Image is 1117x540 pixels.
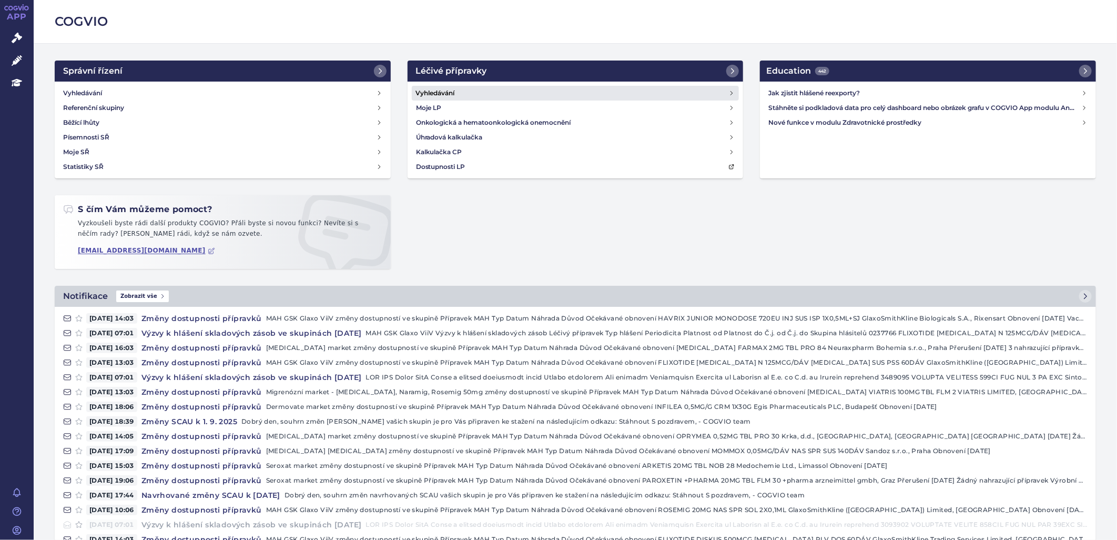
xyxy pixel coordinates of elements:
a: NotifikaceZobrazit vše [55,286,1096,307]
a: Onkologická a hematoonkologická onemocnění [412,115,739,130]
h4: Vyhledávání [416,88,455,98]
h4: Výzvy k hlášení skladových zásob ve skupinách [DATE] [137,519,366,530]
h4: Změny dostupnosti přípravků [137,505,266,515]
a: Referenční skupiny [59,101,387,115]
h4: Změny dostupnosti přípravků [137,343,266,353]
span: [DATE] 17:09 [86,446,137,456]
span: [DATE] 07:01 [86,372,137,383]
h4: Moje SŘ [63,147,89,157]
p: LOR IPS Dolor SitA Conse a elitsed doeiusmodt incid Utlabo etdolorem Ali enimadm Veniamquisn Exer... [366,519,1088,530]
a: Běžící lhůty [59,115,387,130]
h2: S čím Vám můžeme pomoct? [63,204,212,215]
a: Jak zjistit hlášené reexporty? [764,86,1092,101]
h2: Léčivé přípravky [416,65,487,77]
h4: Výzvy k hlášení skladových zásob ve skupinách [DATE] [137,328,366,338]
h2: COGVIO [55,13,1096,31]
h4: Změny dostupnosti přípravků [137,446,266,456]
h4: Změny SCAU k 1. 9. 2025 [137,416,241,427]
h4: Statistiky SŘ [63,162,104,172]
a: [EMAIL_ADDRESS][DOMAIN_NAME] [78,247,215,255]
h4: Nové funkce v modulu Zdravotnické prostředky [768,117,1081,128]
p: MAH GSK Glaxo ViiV změny dostupností ve skupině Přípravek MAH Typ Datum Náhrada Důvod Očekávané o... [266,357,1088,368]
h4: Stáhněte si podkladová data pro celý dashboard nebo obrázek grafu v COGVIO App modulu Analytics [768,103,1081,113]
h4: Vyhledávání [63,88,102,98]
span: [DATE] 14:05 [86,431,137,442]
a: Vyhledávání [59,86,387,101]
h4: Změny dostupnosti přípravků [137,357,266,368]
h4: Změny dostupnosti přípravků [137,387,266,397]
p: Dobrý den, souhrn změn [PERSON_NAME] vašich skupin je pro Vás připraven ke stažení na následující... [241,416,1088,427]
p: MAH GSK Glaxo ViiV změny dostupností ve skupině Přípravek MAH Typ Datum Náhrada Důvod Očekávané o... [266,505,1088,515]
a: Písemnosti SŘ [59,130,387,145]
span: [DATE] 14:03 [86,313,137,324]
span: Zobrazit vše [116,291,169,302]
p: [MEDICAL_DATA] market změny dostupností ve skupině Přípravek MAH Typ Datum Náhrada Důvod Očekávan... [266,343,1088,353]
h4: Změny dostupnosti přípravků [137,461,266,471]
span: [DATE] 13:03 [86,387,137,397]
p: Dermovate market změny dostupností ve skupině Přípravek MAH Typ Datum Náhrada Důvod Očekávané obn... [266,402,1088,412]
h4: Moje LP [416,103,442,113]
span: [DATE] 19:06 [86,475,137,486]
span: [DATE] 15:03 [86,461,137,471]
h4: Změny dostupnosti přípravků [137,431,266,442]
h4: Změny dostupnosti přípravků [137,402,266,412]
h4: Změny dostupnosti přípravků [137,313,266,324]
span: [DATE] 13:03 [86,357,137,368]
h4: Běžící lhůty [63,117,99,128]
p: Seroxat market změny dostupností ve skupině Přípravek MAH Typ Datum Náhrada Důvod Očekávané obnov... [266,475,1088,486]
p: LOR IPS Dolor SitA Conse a elitsed doeiusmodt incid Utlabo etdolorem Ali enimadm Veniamquisn Exer... [366,372,1088,383]
h2: Education [766,65,829,77]
span: [DATE] 18:39 [86,416,137,427]
h4: Písemnosti SŘ [63,132,109,143]
p: Migrenózní market - [MEDICAL_DATA], Naramig, Rosemig 50mg změny dostupností ve skupině Přípravek ... [266,387,1088,397]
a: Education442 [760,61,1096,82]
h4: Výzvy k hlášení skladových zásob ve skupinách [DATE] [137,372,366,383]
span: [DATE] 17:44 [86,490,137,501]
a: Moje LP [412,101,739,115]
h4: Změny dostupnosti přípravků [137,475,266,486]
h4: Úhradová kalkulačka [416,132,483,143]
a: Léčivé přípravky [408,61,744,82]
p: Dobrý den, souhrn změn navrhovaných SCAU vašich skupin je pro Vás připraven ke stažení na následu... [285,490,1088,501]
h4: Navrhované změny SCAU k [DATE] [137,490,285,501]
a: Dostupnosti LP [412,159,739,174]
span: 442 [815,67,829,75]
a: Nové funkce v modulu Zdravotnické prostředky [764,115,1092,130]
span: [DATE] 18:06 [86,402,137,412]
a: Stáhněte si podkladová data pro celý dashboard nebo obrázek grafu v COGVIO App modulu Analytics [764,101,1092,115]
p: Seroxat market změny dostupností ve skupině Přípravek MAH Typ Datum Náhrada Důvod Očekávané obnov... [266,461,1088,471]
a: Statistiky SŘ [59,159,387,174]
span: [DATE] 10:06 [86,505,137,515]
span: [DATE] 07:01 [86,328,137,338]
h4: Dostupnosti LP [416,162,465,172]
h2: Notifikace [63,290,108,303]
a: Správní řízení [55,61,391,82]
a: Úhradová kalkulačka [412,130,739,145]
span: [DATE] 07:01 [86,519,137,530]
h4: Referenční skupiny [63,103,124,113]
h2: Správní řízení [63,65,123,77]
p: [MEDICAL_DATA] market změny dostupností ve skupině Přípravek MAH Typ Datum Náhrada Důvod Očekávan... [266,431,1088,442]
h4: Onkologická a hematoonkologická onemocnění [416,117,571,128]
span: [DATE] 16:03 [86,343,137,353]
a: Kalkulačka CP [412,145,739,159]
p: Vyzkoušeli byste rádi další produkty COGVIO? Přáli byste si novou funkci? Nevíte si s něčím rady?... [63,218,382,243]
p: MAH GSK Glaxo ViiV změny dostupností ve skupině Přípravek MAH Typ Datum Náhrada Důvod Očekávané o... [266,313,1088,324]
a: Vyhledávání [412,86,739,101]
h4: Kalkulačka CP [416,147,462,157]
p: MAH GSK Glaxo ViiV Výzvy k hlášení skladových zásob Léčivý přípravek Typ hlášení Periodicita Plat... [366,328,1088,338]
a: Moje SŘ [59,145,387,159]
h4: Jak zjistit hlášené reexporty? [768,88,1081,98]
p: [MEDICAL_DATA] [MEDICAL_DATA] změny dostupností ve skupině Přípravek MAH Typ Datum Náhrada Důvod ... [266,446,1088,456]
